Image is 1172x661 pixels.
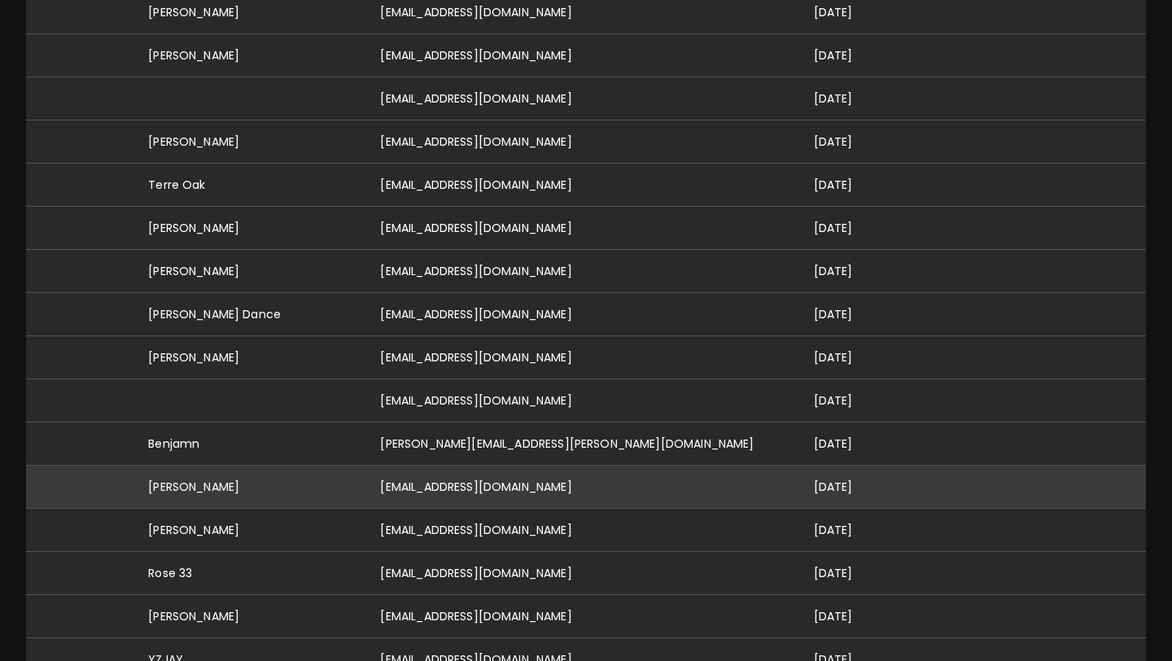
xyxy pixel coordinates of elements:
[367,336,800,379] td: [EMAIL_ADDRESS][DOMAIN_NAME]
[801,77,898,120] td: [DATE]
[135,336,367,379] td: [PERSON_NAME]
[801,552,898,595] td: [DATE]
[801,422,898,466] td: [DATE]
[367,164,800,207] td: [EMAIL_ADDRESS][DOMAIN_NAME]
[135,595,367,638] td: [PERSON_NAME]
[135,250,367,293] td: [PERSON_NAME]
[801,509,898,552] td: [DATE]
[367,466,800,509] td: [EMAIL_ADDRESS][DOMAIN_NAME]
[801,466,898,509] td: [DATE]
[135,466,367,509] td: [PERSON_NAME]
[367,120,800,164] td: [EMAIL_ADDRESS][DOMAIN_NAME]
[367,552,800,595] td: [EMAIL_ADDRESS][DOMAIN_NAME]
[135,293,367,336] td: [PERSON_NAME] Dance
[367,379,800,422] td: [EMAIL_ADDRESS][DOMAIN_NAME]
[801,595,898,638] td: [DATE]
[801,336,898,379] td: [DATE]
[135,509,367,552] td: [PERSON_NAME]
[367,422,800,466] td: [PERSON_NAME][EMAIL_ADDRESS][PERSON_NAME][DOMAIN_NAME]
[135,207,367,250] td: [PERSON_NAME]
[135,552,367,595] td: Rose 33
[367,293,800,336] td: [EMAIL_ADDRESS][DOMAIN_NAME]
[801,120,898,164] td: [DATE]
[135,422,367,466] td: Benjamn
[801,164,898,207] td: [DATE]
[367,34,800,77] td: [EMAIL_ADDRESS][DOMAIN_NAME]
[367,207,800,250] td: [EMAIL_ADDRESS][DOMAIN_NAME]
[135,164,367,207] td: Terre Oak
[135,120,367,164] td: [PERSON_NAME]
[801,207,898,250] td: [DATE]
[367,509,800,552] td: [EMAIL_ADDRESS][DOMAIN_NAME]
[801,34,898,77] td: [DATE]
[801,293,898,336] td: [DATE]
[135,34,367,77] td: [PERSON_NAME]
[367,595,800,638] td: [EMAIL_ADDRESS][DOMAIN_NAME]
[801,379,898,422] td: [DATE]
[801,250,898,293] td: [DATE]
[367,250,800,293] td: [EMAIL_ADDRESS][DOMAIN_NAME]
[367,77,800,120] td: [EMAIL_ADDRESS][DOMAIN_NAME]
